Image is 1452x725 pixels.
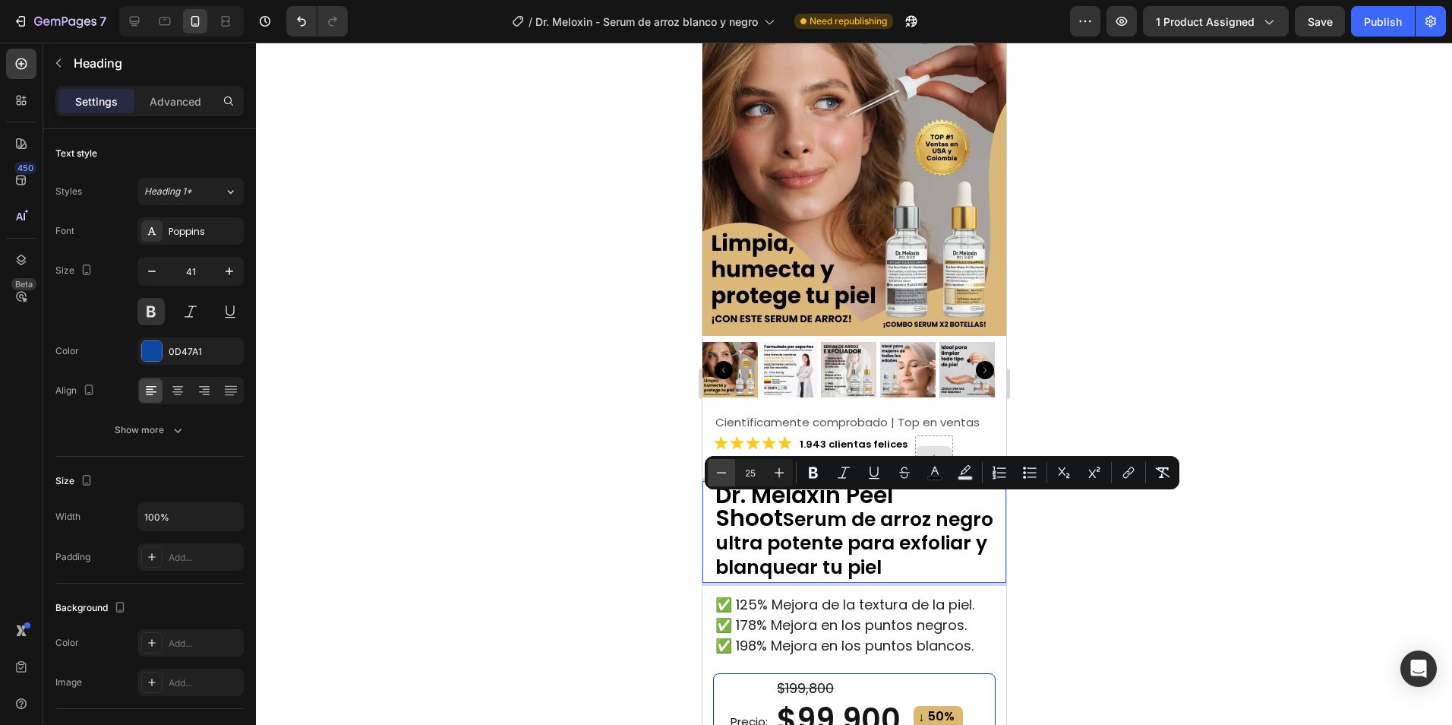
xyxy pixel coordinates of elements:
[702,43,1006,725] iframe: Design area
[137,178,244,205] button: Heading 1*
[705,456,1179,489] div: Editor contextual toolbar
[14,162,36,174] div: 450
[55,636,79,650] div: Color
[55,261,96,281] div: Size
[169,551,240,565] div: Add...
[1351,6,1415,36] button: Publish
[169,676,240,690] div: Add...
[169,637,240,651] div: Add...
[1400,651,1437,687] div: Open Intercom Messenger
[150,93,201,109] p: Advanced
[529,14,532,30] span: /
[1295,6,1345,36] button: Save
[1308,15,1333,28] span: Save
[286,6,348,36] div: Undo/Redo
[169,225,240,239] div: Poppins
[74,54,238,72] p: Heading
[55,471,96,492] div: Size
[55,185,82,198] div: Styles
[28,669,65,689] p: Precio:
[115,423,185,438] div: Show more
[73,656,205,698] div: $99,900
[535,14,758,30] span: Dr. Meloxin - Serum de arroz blanco y negro
[169,345,240,359] div: 0D47A1
[144,185,192,198] span: Heading 1*
[55,550,90,564] div: Padding
[55,676,82,689] div: Image
[1156,14,1255,30] span: 1 product assigned
[11,278,36,290] div: Beta
[73,635,277,656] div: $199,800
[55,598,129,619] div: Background
[224,665,254,684] div: 50%
[1143,6,1289,36] button: 1 product assigned
[138,503,243,530] input: Auto
[213,665,224,685] div: ↓
[6,6,113,36] button: 7
[55,224,74,238] div: Font
[55,416,244,444] button: Show more
[810,14,887,28] span: Need republishing
[55,381,98,401] div: Align
[55,510,80,524] div: Width
[55,344,79,358] div: Color
[75,93,118,109] p: Settings
[1364,14,1402,30] div: Publish
[55,147,97,160] div: Text style
[99,12,106,30] p: 7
